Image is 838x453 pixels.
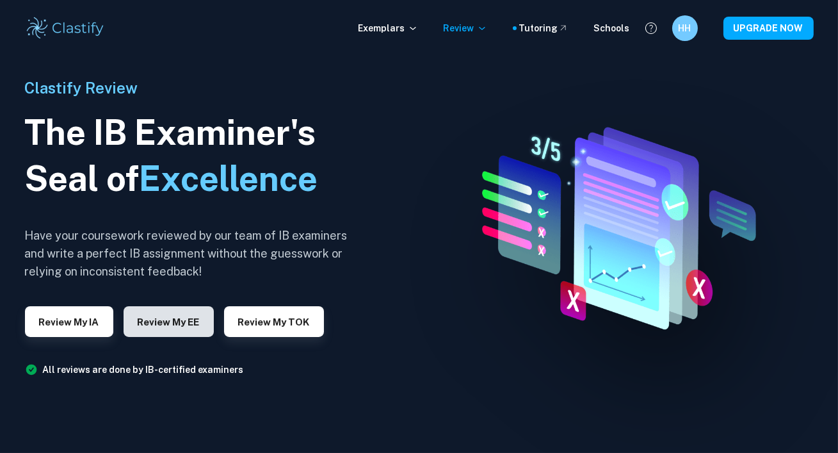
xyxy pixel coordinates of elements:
h6: Clastify Review [25,76,358,99]
a: Tutoring [519,21,568,35]
button: Review my TOK [224,306,324,337]
p: Exemplars [359,21,418,35]
span: Excellence [140,158,318,199]
p: Review [444,21,487,35]
a: All reviews are done by IB-certified examiners [43,365,244,375]
button: Help and Feedback [640,17,662,39]
img: IA Review hero [456,118,771,335]
h1: The IB Examiner's Seal of [25,110,358,202]
h6: Have your coursework reviewed by our team of IB examiners and write a perfect IB assignment witho... [25,227,358,281]
button: Review my EE [124,306,214,337]
img: Clastify logo [25,15,106,41]
button: UPGRADE NOW [723,17,814,40]
a: Schools [594,21,630,35]
button: HH [672,15,698,41]
button: Review my IA [25,306,113,337]
h6: HH [677,21,692,35]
